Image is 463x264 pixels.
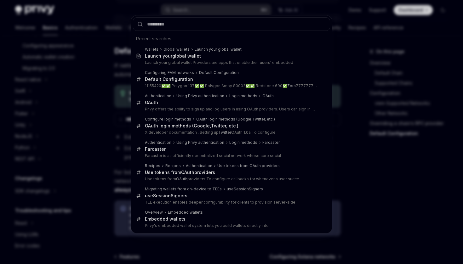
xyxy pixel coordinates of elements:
[176,93,224,98] div: Using Privy authentication
[145,146,166,152] b: Farcaster
[218,130,231,135] b: Twitter
[163,47,190,52] div: Global wallets
[211,123,226,128] b: Twitter
[145,60,317,65] p: Launch your global wallet Providers are apps that enable their users' embedded
[145,223,317,228] p: Privy's embedded wallet system lets you build wallets directly into
[181,170,194,175] b: OAuth
[145,163,160,168] div: Recipes
[165,163,181,168] div: Recipes
[227,187,252,191] b: useSessionSi
[145,83,317,88] p: 11155420✅✅ Polygon 137✅✅ Polygon Amoy 80002✅✅ Redstone 690✅ 7777777✅ ra Sep
[145,210,163,215] div: Overview
[145,70,194,75] div: Configuring EVM networks
[262,93,274,98] div: OAuth
[252,117,265,121] b: Twitter
[145,216,183,222] b: Embedded wallet
[287,83,296,88] b: Zora
[145,187,222,192] div: Migrating wallets from on-device to TEEs
[145,193,187,199] div: gners
[176,140,224,145] div: Using Privy authentication
[145,153,317,158] p: Farcaster is a sufficiently decentralized social network whose core social
[195,47,242,52] div: Launch your global wallet
[136,36,171,42] span: Recent searches
[229,93,257,98] div: Login methods
[176,177,187,181] b: OAuth
[172,53,201,59] b: global wallet
[262,140,280,145] div: Farcaster
[145,93,171,98] div: Authentication
[145,170,215,175] div: Use tokens from providers
[199,70,239,75] div: Default Configuration
[145,107,317,112] p: Privy offers the ability to sign up and log users in using OAuth providers. Users can sign in with f
[217,163,280,168] div: Use tokens from OAuth providers
[145,140,171,145] div: Authentication
[145,100,158,105] div: OAuth
[145,130,317,135] p: X developer documentation . Setting up OAuth 1.0a To configure
[145,193,175,198] b: useSessionSi
[145,76,193,82] div: Default Configuration
[227,187,263,192] div: gners
[168,210,203,215] div: s
[168,210,201,215] b: Embedded wallet
[145,53,201,59] div: Launch your
[186,163,212,168] div: Authentication
[145,200,317,205] p: TEE execution enables deeper configurability for clients to provision server-side
[145,123,238,129] div: OAuth login methods (Google, , etc.)
[145,117,191,122] div: Configure login methods
[145,47,158,52] div: Wallets
[145,177,317,182] p: Use tokens from providers To configure callbacks for whenever a user succe
[145,216,186,222] div: s
[229,140,257,145] div: Login methods
[196,117,275,122] div: OAuth login methods (Google, , etc.)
